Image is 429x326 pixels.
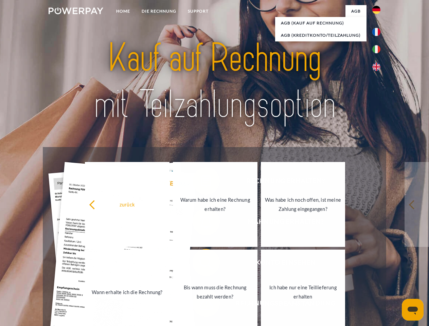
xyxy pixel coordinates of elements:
a: Home [110,5,136,17]
img: it [372,45,380,53]
div: Ich habe nur eine Teillieferung erhalten [265,283,341,301]
a: DIE RECHNUNG [136,5,182,17]
div: Was habe ich noch offen, ist meine Zahlung eingegangen? [265,195,341,214]
div: zurück [89,200,165,209]
img: title-powerpay_de.svg [65,33,364,130]
a: agb [345,5,367,17]
div: Wann erhalte ich die Rechnung? [89,287,165,296]
a: Was habe ich noch offen, ist meine Zahlung eingegangen? [261,162,345,247]
a: AGB (Kreditkonto/Teilzahlung) [275,29,367,41]
a: AGB (Kauf auf Rechnung) [275,17,367,29]
div: Warum habe ich eine Rechnung erhalten? [177,195,253,214]
a: SUPPORT [182,5,214,17]
iframe: Schaltfläche zum Öffnen des Messaging-Fensters [402,299,424,321]
img: de [372,6,380,14]
img: fr [372,28,380,36]
div: Bis wann muss die Rechnung bezahlt werden? [177,283,253,301]
img: logo-powerpay-white.svg [49,7,103,14]
img: en [372,63,380,71]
